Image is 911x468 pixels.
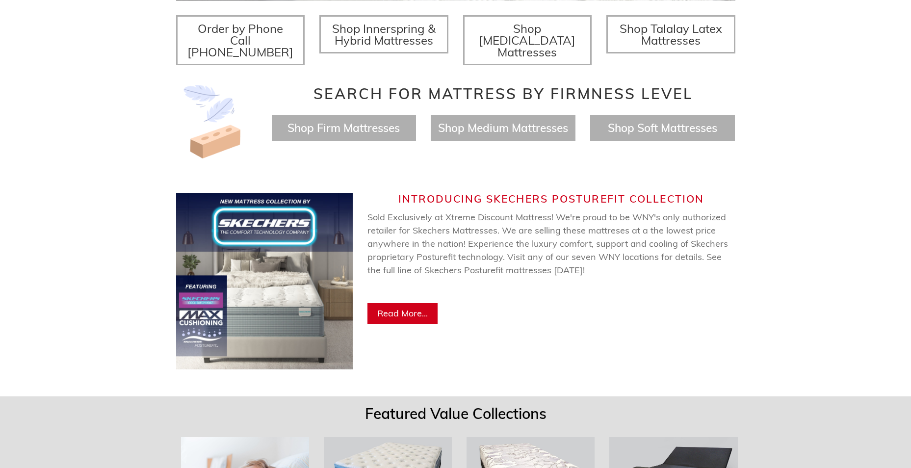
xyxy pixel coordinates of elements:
[365,404,547,423] span: Featured Value Collections
[367,211,728,302] span: Sold Exclusively at Xtreme Discount Mattress! We're proud to be WNY's only authorized retailer fo...
[319,15,448,53] a: Shop Innerspring & Hybrid Mattresses
[367,303,438,324] a: Read More...
[332,21,436,48] span: Shop Innerspring & Hybrid Mattresses
[377,308,428,319] span: Read More...
[313,84,693,103] span: Search for Mattress by Firmness Level
[398,192,704,205] span: Introducing Skechers Posturefit Collection
[620,21,722,48] span: Shop Talalay Latex Mattresses
[176,15,305,65] a: Order by Phone Call [PHONE_NUMBER]
[606,15,735,53] a: Shop Talalay Latex Mattresses
[463,15,592,65] a: Shop [MEDICAL_DATA] Mattresses
[608,121,717,135] a: Shop Soft Mattresses
[438,121,568,135] a: Shop Medium Mattresses
[176,85,250,158] img: Image-of-brick- and-feather-representing-firm-and-soft-feel
[187,21,293,59] span: Order by Phone Call [PHONE_NUMBER]
[287,121,400,135] a: Shop Firm Mattresses
[176,193,353,369] img: Skechers Web Banner (750 x 750 px) (2).jpg__PID:de10003e-3404-460f-8276-e05f03caa093
[479,21,575,59] span: Shop [MEDICAL_DATA] Mattresses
